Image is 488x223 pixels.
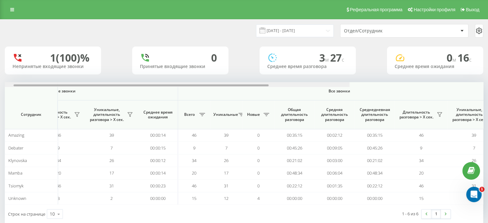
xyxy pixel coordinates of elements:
div: Отдел/Сотрудник [344,28,421,34]
span: 15 [419,195,424,201]
span: 46 [56,183,61,189]
span: 46 [56,132,61,138]
td: 00:00:14 [138,167,178,179]
span: 20 [192,170,196,176]
td: 00:00:12 [138,154,178,167]
span: 9 [420,145,422,151]
td: 00:00:00 [314,192,355,205]
span: 39 [472,132,476,138]
span: 0 [257,158,260,163]
span: 46 [192,183,196,189]
span: Amazing [8,132,24,138]
span: м [452,56,458,63]
a: 1 [431,210,441,219]
div: Среднее время ожидания [395,64,475,69]
span: 0 [257,145,260,151]
span: 39 [224,132,228,138]
div: 10 [50,211,55,217]
span: 46 [419,132,424,138]
span: Реферальная программа [350,7,402,12]
span: 34 [56,158,61,163]
td: 00:00:00 [138,192,178,205]
span: 0 [257,132,260,138]
span: 3 [57,195,60,201]
span: 4 [257,195,260,201]
span: 39 [109,132,114,138]
span: Уникальные, длительность разговора > Х сек. [88,107,125,122]
td: 00:09:05 [314,142,355,154]
span: Debater [8,145,23,151]
span: 0 [447,51,458,64]
div: 0 [211,52,217,64]
span: 7 [110,145,113,151]
span: Среднедневная длительность разговора [359,107,390,122]
iframe: Intercom live chat [466,187,482,202]
span: c [342,56,344,63]
td: 00:06:04 [314,167,355,179]
span: Среднее время ожидания [143,110,173,120]
span: м [325,56,330,63]
span: 34 [192,158,196,163]
span: Уникальные, длительность разговора > Х сек. [451,107,487,122]
div: 1 - 6 из 6 [402,210,418,217]
span: Сотрудник [10,112,52,117]
span: 34 [419,158,424,163]
span: Уникальные [213,112,236,117]
td: 00:02:12 [314,129,355,142]
td: 00:45:26 [274,142,314,154]
span: 9 [57,145,60,151]
span: 17 [224,170,228,176]
span: 2 [110,195,113,201]
span: Новые [245,112,261,117]
div: Непринятые входящие звонки [13,64,93,69]
span: 27 [330,51,344,64]
span: 26 [224,158,228,163]
span: 31 [109,183,114,189]
span: Tsiomyk [8,183,23,189]
span: 46 [192,132,196,138]
span: 0 [257,170,260,176]
span: Строк на странице [8,211,45,217]
span: 16 [458,51,472,64]
div: 1 (100)% [50,52,90,64]
span: Все звонки [197,89,481,94]
td: 00:21:02 [274,154,314,167]
span: 15 [192,195,196,201]
span: 7 [225,145,227,151]
td: 00:00:00 [355,192,395,205]
span: 1 [479,187,484,192]
td: 00:48:34 [355,167,395,179]
span: Выход [466,7,479,12]
td: 00:22:12 [274,179,314,192]
span: 46 [419,183,424,189]
td: 00:00:15 [138,142,178,154]
span: 20 [56,170,61,176]
span: Настройки профиля [414,7,455,12]
span: Общая длительность разговора [279,107,310,122]
span: 17 [109,170,114,176]
span: 0 [257,183,260,189]
td: 00:45:26 [355,142,395,154]
span: Unknown [8,195,26,201]
div: Принятые входящие звонки [140,64,221,69]
td: 00:00:14 [138,129,178,142]
td: 00:01:35 [314,179,355,192]
span: 31 [472,183,476,189]
span: Mamba [8,170,22,176]
span: c [469,56,472,63]
td: 00:21:02 [355,154,395,167]
span: Длительность разговора > Х сек. [398,110,435,120]
span: Всего [181,112,197,117]
span: 7 [473,145,475,151]
span: 9 [193,145,195,151]
td: 00:00:23 [138,179,178,192]
td: 00:22:12 [355,179,395,192]
span: Средняя длительность разговора [319,107,350,122]
td: 00:00:00 [274,192,314,205]
span: 26 [472,158,476,163]
td: 00:48:34 [274,167,314,179]
span: 26 [109,158,114,163]
td: 00:03:00 [314,154,355,167]
span: 3 [319,51,330,64]
td: 00:35:15 [355,129,395,142]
